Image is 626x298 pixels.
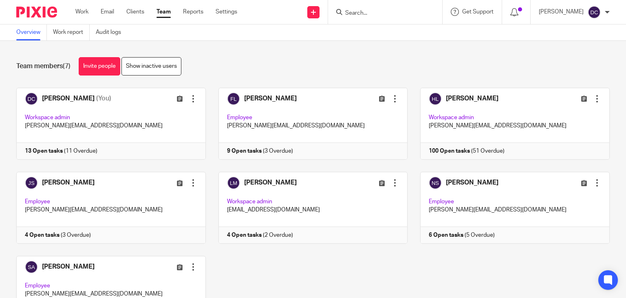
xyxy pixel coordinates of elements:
[344,10,418,17] input: Search
[63,63,71,69] span: (7)
[121,57,181,76] a: Show inactive users
[16,7,57,18] img: Pixie
[16,24,47,40] a: Overview
[156,8,171,16] a: Team
[79,57,120,76] a: Invite people
[216,8,237,16] a: Settings
[101,8,114,16] a: Email
[462,9,494,15] span: Get Support
[126,8,144,16] a: Clients
[588,6,601,19] img: svg%3E
[96,24,127,40] a: Audit logs
[16,62,71,71] h1: Team members
[539,8,584,16] p: [PERSON_NAME]
[183,8,203,16] a: Reports
[53,24,90,40] a: Work report
[75,8,88,16] a: Work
